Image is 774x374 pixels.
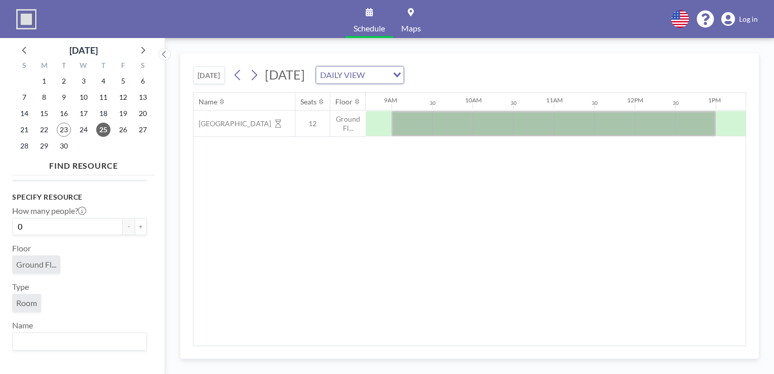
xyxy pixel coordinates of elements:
span: Saturday, September 6, 2025 [136,74,150,88]
span: Sunday, September 7, 2025 [17,90,31,104]
img: organization-logo [16,9,36,29]
div: T [54,60,74,73]
span: Wednesday, September 24, 2025 [76,123,91,137]
div: S [133,60,152,73]
span: Thursday, September 25, 2025 [96,123,110,137]
span: Monday, September 1, 2025 [37,74,51,88]
button: - [123,218,135,235]
div: Seats [300,97,317,106]
a: Log in [721,12,758,26]
h3: Specify resource [12,193,147,202]
input: Search for option [368,68,387,82]
span: Friday, September 5, 2025 [116,74,130,88]
div: S [15,60,34,73]
div: W [74,60,94,73]
div: M [34,60,54,73]
span: Tuesday, September 23, 2025 [57,123,71,137]
div: 30 [673,100,679,106]
div: [DATE] [69,43,98,57]
span: Maps [401,24,421,32]
div: 30 [430,100,436,106]
span: Wednesday, September 3, 2025 [76,74,91,88]
label: Name [12,320,33,330]
div: Search for option [13,333,146,350]
span: Log in [739,15,758,24]
div: Name [199,97,217,106]
span: Sunday, September 21, 2025 [17,123,31,137]
span: Wednesday, September 17, 2025 [76,106,91,121]
div: F [113,60,133,73]
span: Monday, September 22, 2025 [37,123,51,137]
span: Tuesday, September 9, 2025 [57,90,71,104]
h4: FIND RESOURCE [12,157,155,171]
button: [DATE] [193,66,225,84]
span: Friday, September 12, 2025 [116,90,130,104]
span: Monday, September 29, 2025 [37,139,51,153]
span: Thursday, September 4, 2025 [96,74,110,88]
span: Tuesday, September 16, 2025 [57,106,71,121]
div: 30 [592,100,598,106]
span: Thursday, September 11, 2025 [96,90,110,104]
span: Saturday, September 20, 2025 [136,106,150,121]
span: Tuesday, September 30, 2025 [57,139,71,153]
span: Sunday, September 28, 2025 [17,139,31,153]
span: [GEOGRAPHIC_DATA] [193,119,271,128]
input: Search for option [14,335,141,348]
span: Room [16,298,37,308]
div: 10AM [465,96,482,104]
span: Schedule [354,24,385,32]
div: Search for option [316,66,404,84]
div: Floor [335,97,353,106]
span: Friday, September 19, 2025 [116,106,130,121]
span: [DATE] [265,67,305,82]
span: Monday, September 15, 2025 [37,106,51,121]
div: 12PM [627,96,643,104]
span: DAILY VIEW [318,68,367,82]
div: 1PM [708,96,721,104]
span: Monday, September 8, 2025 [37,90,51,104]
span: Saturday, September 27, 2025 [136,123,150,137]
span: Wednesday, September 10, 2025 [76,90,91,104]
label: Floor [12,243,31,253]
span: Friday, September 26, 2025 [116,123,130,137]
label: How many people? [12,206,86,216]
label: Type [12,282,29,292]
span: Thursday, September 18, 2025 [96,106,110,121]
div: 9AM [384,96,397,104]
span: Saturday, September 13, 2025 [136,90,150,104]
span: 12 [295,119,330,128]
div: 30 [511,100,517,106]
div: T [93,60,113,73]
span: Tuesday, September 2, 2025 [57,74,71,88]
span: Sunday, September 14, 2025 [17,106,31,121]
span: Ground Fl... [16,259,56,270]
span: Ground Fl... [330,115,366,132]
div: 11AM [546,96,563,104]
button: + [135,218,147,235]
